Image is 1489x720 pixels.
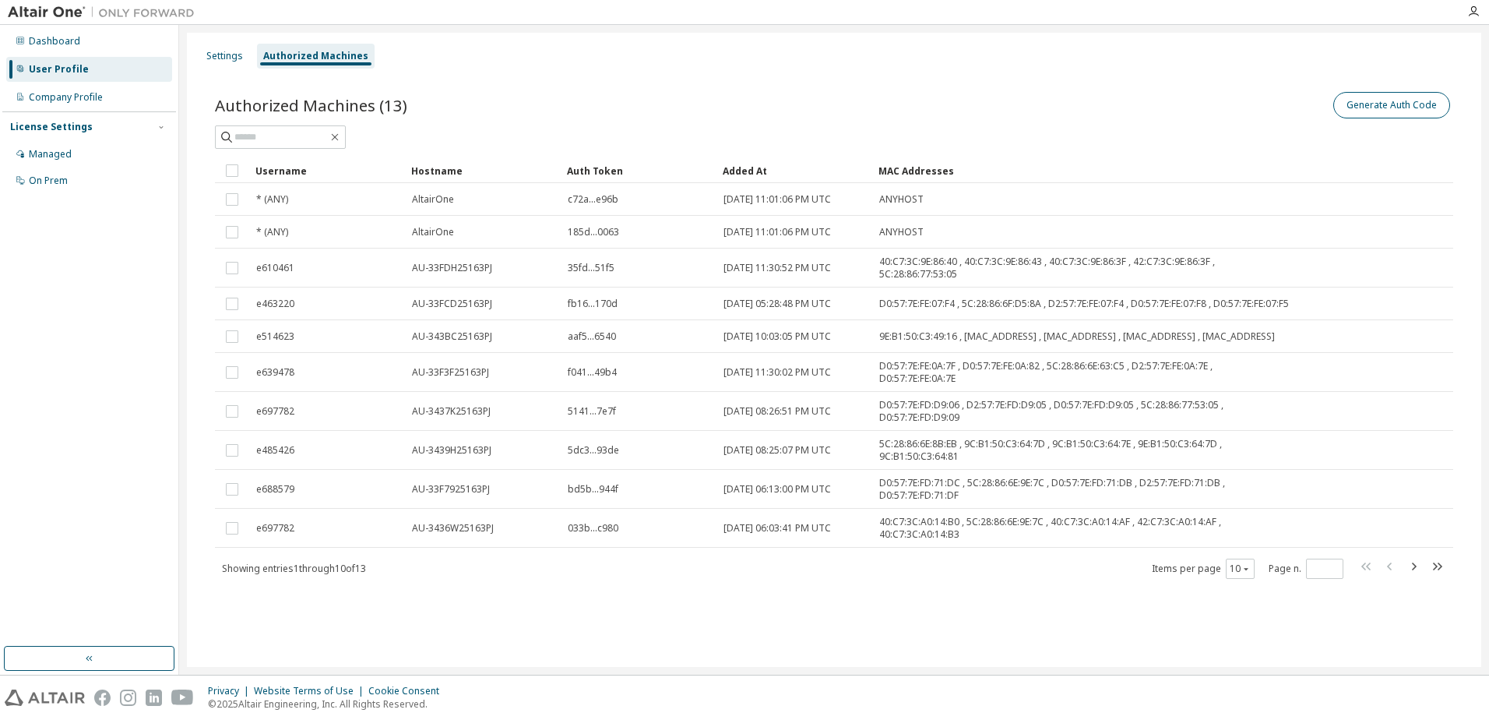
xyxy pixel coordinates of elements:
[254,685,368,697] div: Website Terms of Use
[256,193,288,206] span: * (ANY)
[568,193,618,206] span: c72a...e96b
[171,690,194,706] img: youtube.svg
[723,405,831,418] span: [DATE] 08:26:51 PM UTC
[368,685,449,697] div: Cookie Consent
[879,399,1289,424] span: D0:57:7E:FD:D9:06 , D2:57:7E:FD:D9:05 , D0:57:7E:FD:D9:05 , 5C:28:86:77:53:05 , D0:57:7E:FD:D9:09
[723,298,831,310] span: [DATE] 05:28:48 PM UTC
[879,477,1289,502] span: D0:57:7E:FD:71:DC , 5C:28:86:6E:9E:7C , D0:57:7E:FD:71:DB , D2:57:7E:FD:71:DB , D0:57:7E:FD:71:DF
[723,522,831,535] span: [DATE] 06:03:41 PM UTC
[29,91,103,104] div: Company Profile
[412,483,490,496] span: AU-33F7925163PJ
[29,35,80,48] div: Dashboard
[878,158,1290,183] div: MAC Addresses
[256,522,294,535] span: e697782
[256,366,294,379] span: e639478
[568,405,616,418] span: 5141...7e7f
[568,522,618,535] span: 033b...c980
[208,685,254,697] div: Privacy
[1152,559,1255,579] span: Items per page
[412,444,491,457] span: AU-3439H25163PJ
[256,298,294,310] span: e463220
[255,158,399,183] div: Username
[412,522,494,535] span: AU-3436W25163PJ
[879,516,1289,541] span: 40:C7:3C:A0:14:B0 , 5C:28:86:6E:9E:7C , 40:C7:3C:A0:14:AF , 42:C7:3C:A0:14:AF , 40:C7:3C:A0:14:B3
[1333,92,1450,118] button: Generate Auth Code
[5,690,85,706] img: altair_logo.svg
[723,483,831,496] span: [DATE] 06:13:00 PM UTC
[568,226,619,238] span: 185d...0063
[411,158,554,183] div: Hostname
[879,330,1275,343] span: 9E:B1:50:C3:49:16 , [MAC_ADDRESS] , [MAC_ADDRESS] , [MAC_ADDRESS] , [MAC_ADDRESS]
[206,50,243,62] div: Settings
[879,298,1289,310] span: D0:57:7E:FE:07:F4 , 5C:28:86:6F:D5:8A , D2:57:7E:FE:07:F4 , D0:57:7E:FE:07:F8 , D0:57:7E:FE:07:F5
[879,438,1289,463] span: 5C:28:86:6E:8B:EB , 9C:B1:50:C3:64:7D , 9C:B1:50:C3:64:7E , 9E:B1:50:C3:64:7D , 9C:B1:50:C3:64:81
[723,262,831,274] span: [DATE] 11:30:52 PM UTC
[568,262,614,274] span: 35fd...51f5
[879,360,1289,385] span: D0:57:7E:FE:0A:7F , D0:57:7E:FE:0A:82 , 5C:28:86:6E:63:C5 , D2:57:7E:FE:0A:7E , D0:57:7E:FE:0A:7E
[29,175,68,187] div: On Prem
[1269,559,1343,579] span: Page n.
[1230,563,1251,575] button: 10
[412,330,492,343] span: AU-343BC25163PJ
[723,158,866,183] div: Added At
[879,226,924,238] span: ANYHOST
[263,50,368,62] div: Authorized Machines
[723,366,831,379] span: [DATE] 11:30:02 PM UTC
[568,330,616,343] span: aaf5...6540
[8,5,202,20] img: Altair One
[208,697,449,711] p: © 2025 Altair Engineering, Inc. All Rights Reserved.
[256,226,288,238] span: * (ANY)
[412,193,454,206] span: AltairOne
[256,405,294,418] span: e697782
[723,444,831,457] span: [DATE] 08:25:07 PM UTC
[256,330,294,343] span: e514623
[256,483,294,496] span: e688579
[29,63,89,76] div: User Profile
[879,193,924,206] span: ANYHOST
[222,562,366,575] span: Showing entries 1 through 10 of 13
[146,690,162,706] img: linkedin.svg
[568,366,617,379] span: f041...49b4
[412,298,492,310] span: AU-33FCD25163PJ
[567,158,710,183] div: Auth Token
[412,226,454,238] span: AltairOne
[568,298,618,310] span: fb16...170d
[723,226,831,238] span: [DATE] 11:01:06 PM UTC
[412,262,492,274] span: AU-33FDH25163PJ
[568,444,619,457] span: 5dc3...93de
[568,483,618,496] span: bd5b...944f
[412,366,489,379] span: AU-33F3F25163PJ
[412,405,491,418] span: AU-3437K25163PJ
[10,121,93,133] div: License Settings
[120,690,136,706] img: instagram.svg
[723,193,831,206] span: [DATE] 11:01:06 PM UTC
[723,330,831,343] span: [DATE] 10:03:05 PM UTC
[94,690,111,706] img: facebook.svg
[879,256,1289,281] span: 40:C7:3C:9E:86:40 , 40:C7:3C:9E:86:43 , 40:C7:3C:9E:86:3F , 42:C7:3C:9E:86:3F , 5C:28:86:77:53:05
[256,444,294,457] span: e485426
[215,94,407,116] span: Authorized Machines (13)
[29,148,72,161] div: Managed
[256,262,294,274] span: e610461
